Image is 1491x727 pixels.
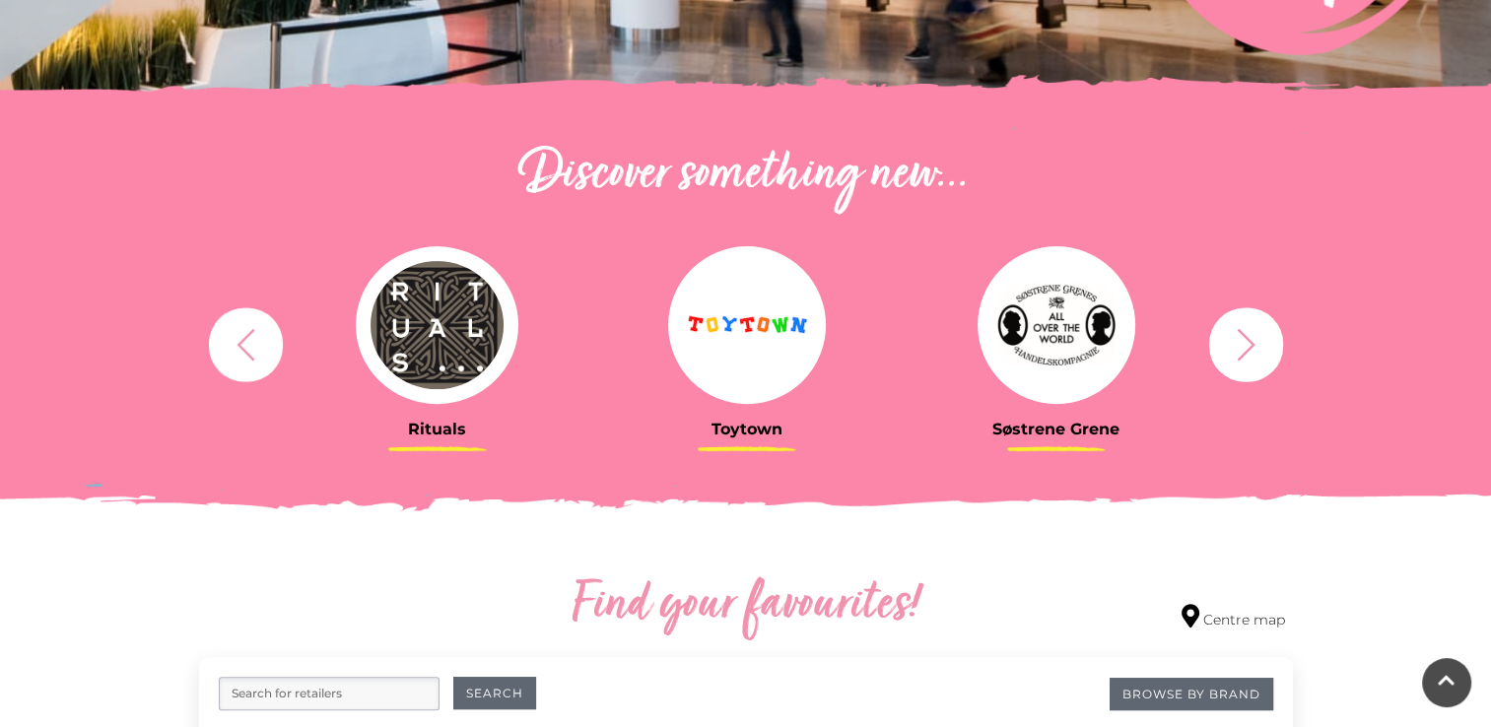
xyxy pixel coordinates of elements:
[453,677,536,709] button: Search
[199,144,1293,207] h2: Discover something new...
[298,246,577,438] a: Rituals
[607,420,887,438] h3: Toytown
[1182,604,1285,630] a: Centre map
[916,246,1196,438] a: Søstrene Grene
[386,574,1106,637] h2: Find your favourites!
[1110,678,1273,710] a: Browse By Brand
[219,677,440,710] input: Search for retailers
[298,420,577,438] h3: Rituals
[916,420,1196,438] h3: Søstrene Grene
[607,246,887,438] a: Toytown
